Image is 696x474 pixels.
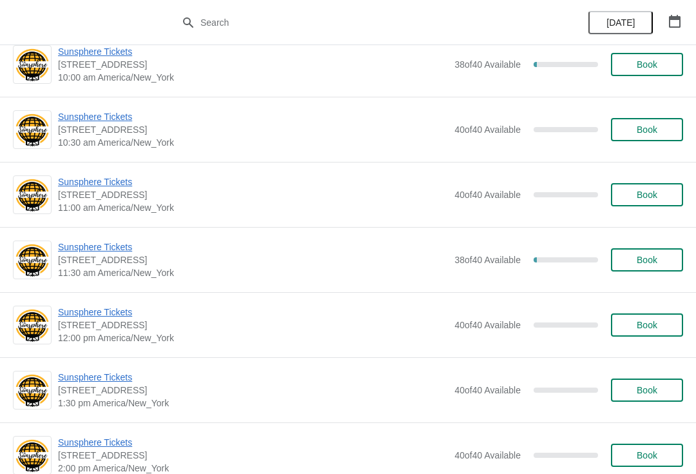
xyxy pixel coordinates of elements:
button: Book [611,379,683,402]
button: Book [611,183,683,206]
span: 40 of 40 Available [454,385,521,395]
button: [DATE] [588,11,653,34]
span: 38 of 40 Available [454,255,521,265]
span: Book [637,59,657,70]
span: Book [637,190,657,200]
img: Sunsphere Tickets | 810 Clinch Avenue, Knoxville, TN, USA | 12:00 pm America/New_York [14,308,51,343]
span: [STREET_ADDRESS] [58,188,448,201]
span: Sunsphere Tickets [58,45,448,58]
span: Book [637,385,657,395]
span: 40 of 40 Available [454,450,521,460]
span: Sunsphere Tickets [58,436,448,449]
span: 10:30 am America/New_York [58,136,448,149]
img: Sunsphere Tickets | 810 Clinch Avenue, Knoxville, TN, USA | 11:30 am America/New_York [14,242,51,278]
span: 40 of 40 Available [454,320,521,330]
span: [STREET_ADDRESS] [58,253,448,266]
span: 11:30 am America/New_York [58,266,448,279]
span: 12:00 pm America/New_York [58,331,448,344]
span: Sunsphere Tickets [58,371,448,384]
span: [STREET_ADDRESS] [58,58,448,71]
img: Sunsphere Tickets | 810 Clinch Avenue, Knoxville, TN, USA | 1:30 pm America/New_York [14,373,51,408]
span: Book [637,450,657,460]
span: Book [637,320,657,330]
span: 40 of 40 Available [454,124,521,135]
span: [STREET_ADDRESS] [58,449,448,462]
button: Book [611,118,683,141]
button: Book [611,313,683,337]
button: Book [611,53,683,76]
span: Sunsphere Tickets [58,175,448,188]
span: [STREET_ADDRESS] [58,384,448,397]
span: 11:00 am America/New_York [58,201,448,214]
span: Sunsphere Tickets [58,110,448,123]
span: Sunsphere Tickets [58,241,448,253]
span: Book [637,255,657,265]
span: [STREET_ADDRESS] [58,319,448,331]
span: Book [637,124,657,135]
img: Sunsphere Tickets | 810 Clinch Avenue, Knoxville, TN, USA | 10:30 am America/New_York [14,112,51,148]
img: Sunsphere Tickets | 810 Clinch Avenue, Knoxville, TN, USA | 10:00 am America/New_York [14,47,51,83]
span: [DATE] [606,17,635,28]
input: Search [200,11,522,34]
button: Book [611,248,683,272]
span: 1:30 pm America/New_York [58,397,448,410]
span: Sunsphere Tickets [58,306,448,319]
img: Sunsphere Tickets | 810 Clinch Avenue, Knoxville, TN, USA | 11:00 am America/New_York [14,177,51,213]
img: Sunsphere Tickets | 810 Clinch Avenue, Knoxville, TN, USA | 2:00 pm America/New_York [14,438,51,473]
span: [STREET_ADDRESS] [58,123,448,136]
span: 10:00 am America/New_York [58,71,448,84]
span: 40 of 40 Available [454,190,521,200]
button: Book [611,444,683,467]
span: 38 of 40 Available [454,59,521,70]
